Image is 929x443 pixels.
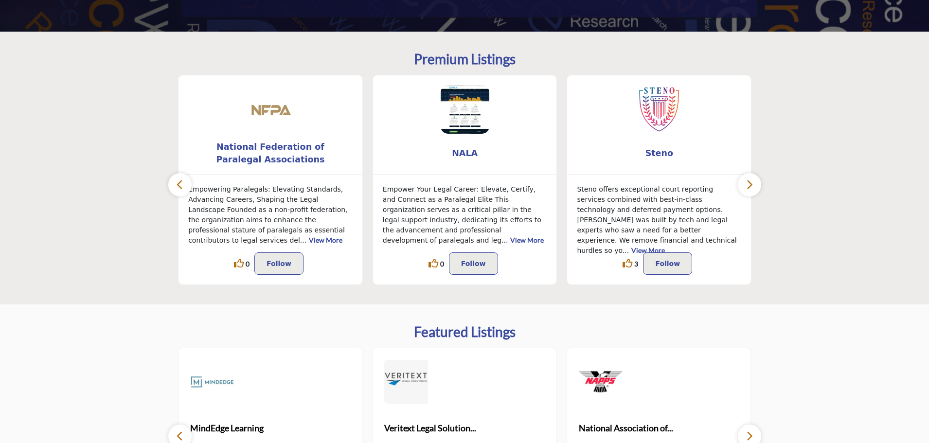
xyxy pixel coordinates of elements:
[190,360,234,404] img: MindEdge Learning
[634,259,638,269] span: 3
[655,258,680,269] p: Follow
[414,51,516,68] h2: Premium Listings
[510,236,544,244] a: View More
[309,236,342,244] a: View More
[461,258,486,269] p: Follow
[388,147,542,159] span: NALA
[193,141,348,166] b: National Federation of Paralegal Associations
[631,246,665,254] a: View More
[643,252,692,275] button: Follow
[246,259,250,269] span: 0
[579,360,623,404] img: National Association of Professional Process Servers (NAPPS)
[384,360,428,404] img: Veritext Legal Solutions
[388,141,542,166] b: NALA
[579,415,739,442] b: National Association of Professional Process Servers (NAPPS)
[384,415,545,442] b: Veritext Legal Solutions
[384,422,545,435] span: Veritext Legal Solution...
[267,258,291,269] p: Follow
[579,422,739,435] span: National Association of...
[501,236,508,244] span: ...
[635,85,683,134] img: Steno
[623,247,629,254] span: ...
[383,184,547,246] p: Empower Your Legal Career: Elevate, Certify, and Connect as a Paralegal Elite This organization s...
[440,259,444,269] span: 0
[179,141,362,166] a: National Federation of Paralegal Associations
[190,422,351,435] span: MindEdge Learning
[190,415,351,442] a: MindEdge Learning
[300,236,306,244] span: ...
[577,184,741,256] p: Steno offers exceptional court reporting services combined with best-in-class technology and defe...
[582,147,736,159] span: Steno
[188,184,353,246] p: Empowering Paralegals: Elevating Standards, Advancing Careers, Shaping the Legal Landscape Founde...
[582,141,736,166] b: Steno
[414,324,516,340] h2: Featured Listings
[384,415,545,442] a: Veritext Legal Solution...
[441,85,489,134] img: NALA
[449,252,498,275] button: Follow
[579,415,739,442] a: National Association of...
[373,141,557,166] a: NALA
[567,141,751,166] a: Steno
[254,252,304,275] button: Follow
[246,85,295,134] img: National Federation of Paralegal Associations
